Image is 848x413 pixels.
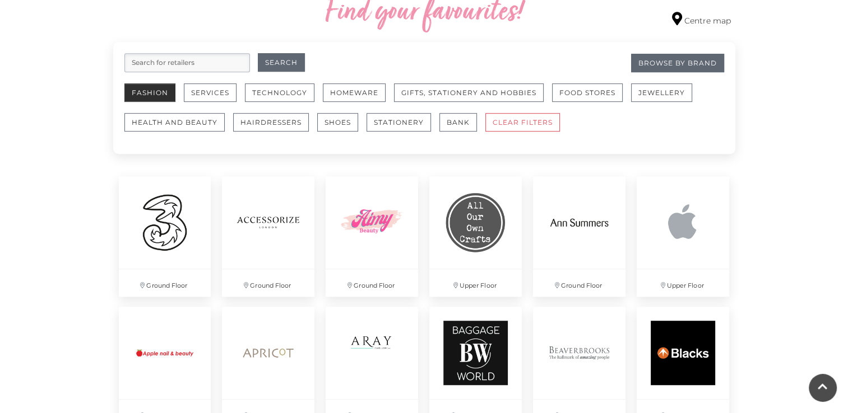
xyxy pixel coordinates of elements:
[184,83,245,113] a: Services
[631,171,735,302] a: Upper Floor
[258,53,305,72] button: Search
[637,269,729,297] p: Upper Floor
[317,113,367,143] a: Shoes
[429,269,522,297] p: Upper Floor
[552,83,631,113] a: Food Stores
[124,83,184,113] a: Fashion
[631,83,692,102] button: Jewellery
[439,113,485,143] a: Bank
[216,171,320,302] a: Ground Floor
[245,83,314,102] button: Technology
[233,113,317,143] a: Hairdressers
[631,83,701,113] a: Jewellery
[317,113,358,132] button: Shoes
[367,113,439,143] a: Stationery
[424,171,527,302] a: Upper Floor
[124,83,175,102] button: Fashion
[394,83,544,102] button: Gifts, Stationery and Hobbies
[124,113,225,132] button: Health and Beauty
[394,83,552,113] a: Gifts, Stationery and Hobbies
[222,269,314,297] p: Ground Floor
[485,113,568,143] a: CLEAR FILTERS
[124,113,233,143] a: Health and Beauty
[323,83,386,102] button: Homeware
[233,113,309,132] button: Hairdressers
[184,83,237,102] button: Services
[439,113,477,132] button: Bank
[552,83,623,102] button: Food Stores
[672,12,731,27] a: Centre map
[323,83,394,113] a: Homeware
[485,113,560,132] button: CLEAR FILTERS
[326,269,418,297] p: Ground Floor
[367,113,431,132] button: Stationery
[245,83,323,113] a: Technology
[533,269,625,297] p: Ground Floor
[113,171,217,302] a: Ground Floor
[631,54,724,72] a: Browse By Brand
[320,171,424,302] a: Ground Floor
[527,171,631,302] a: Ground Floor
[124,53,250,72] input: Search for retailers
[119,269,211,297] p: Ground Floor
